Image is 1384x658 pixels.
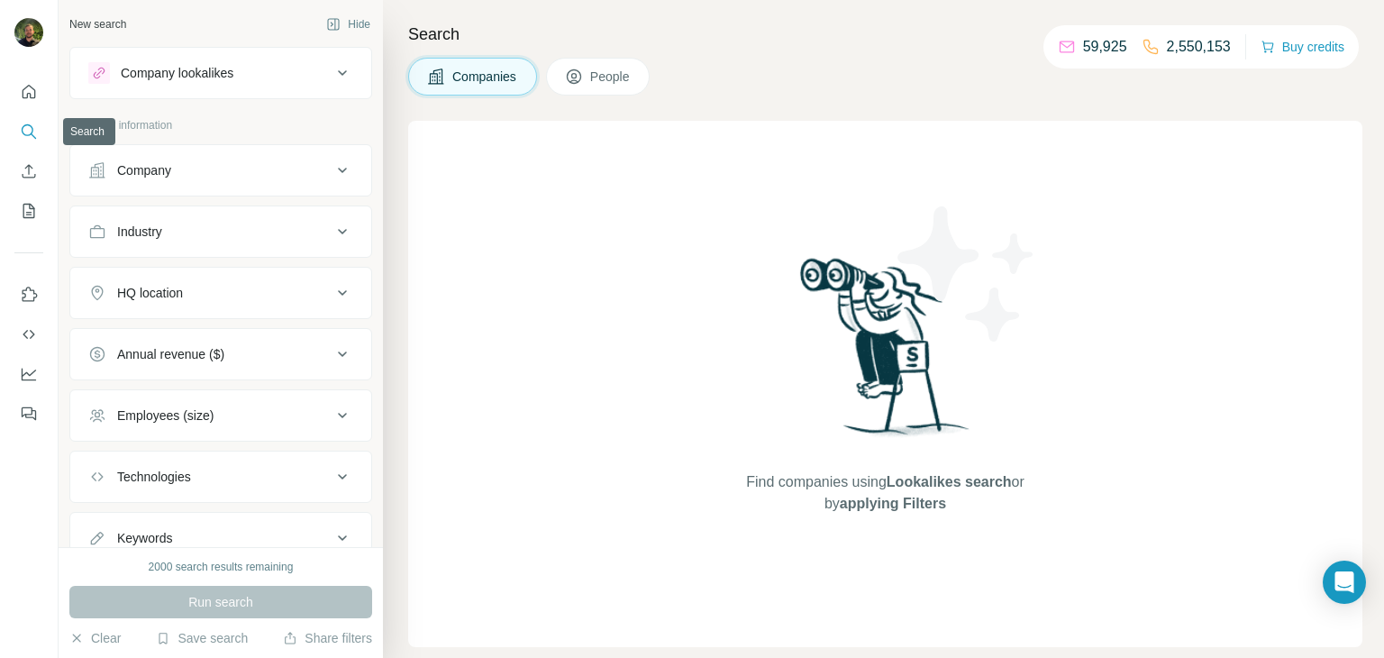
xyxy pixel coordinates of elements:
[70,271,371,315] button: HQ location
[70,333,371,376] button: Annual revenue ($)
[70,210,371,253] button: Industry
[70,516,371,560] button: Keywords
[1323,561,1366,604] div: Open Intercom Messenger
[117,468,191,486] div: Technologies
[117,345,224,363] div: Annual revenue ($)
[14,358,43,390] button: Dashboard
[840,496,946,511] span: applying Filters
[14,76,43,108] button: Quick start
[14,18,43,47] img: Avatar
[69,16,126,32] div: New search
[1167,36,1231,58] p: 2,550,153
[14,318,43,351] button: Use Surfe API
[69,629,121,647] button: Clear
[452,68,518,86] span: Companies
[156,629,248,647] button: Save search
[14,279,43,311] button: Use Surfe on LinkedIn
[149,559,294,575] div: 2000 search results remaining
[886,193,1048,355] img: Surfe Illustration - Stars
[283,629,372,647] button: Share filters
[117,284,183,302] div: HQ location
[14,115,43,148] button: Search
[117,529,172,547] div: Keywords
[70,455,371,498] button: Technologies
[408,22,1362,47] h4: Search
[792,253,979,454] img: Surfe Illustration - Woman searching with binoculars
[117,407,214,425] div: Employees (size)
[70,149,371,192] button: Company
[314,11,383,38] button: Hide
[590,68,632,86] span: People
[1261,34,1344,59] button: Buy credits
[14,155,43,187] button: Enrich CSV
[887,474,1012,489] span: Lookalikes search
[70,51,371,95] button: Company lookalikes
[14,398,43,430] button: Feedback
[117,161,171,179] div: Company
[70,394,371,437] button: Employees (size)
[121,64,233,82] div: Company lookalikes
[117,223,162,241] div: Industry
[69,117,372,133] p: Company information
[741,471,1029,515] span: Find companies using or by
[1083,36,1127,58] p: 59,925
[14,195,43,227] button: My lists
